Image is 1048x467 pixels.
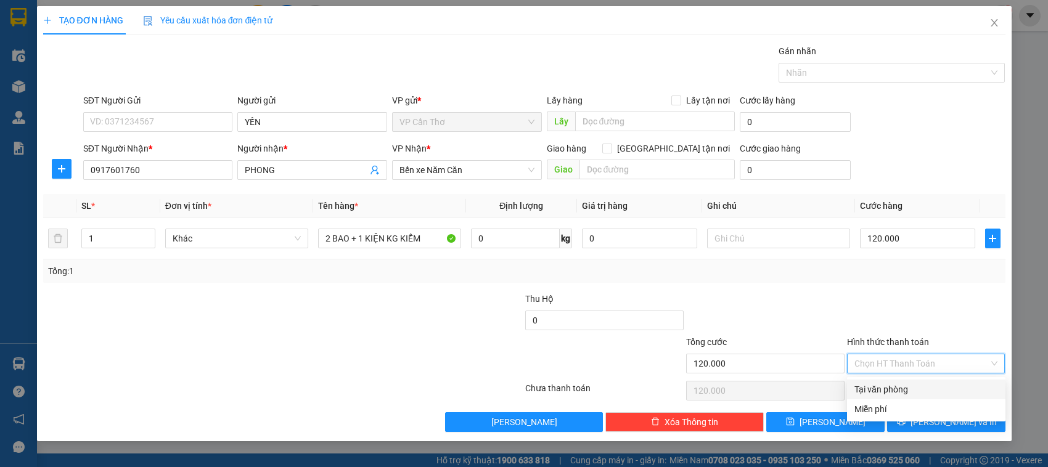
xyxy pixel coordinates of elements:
span: SL [81,201,91,211]
input: Dọc đường [575,112,735,131]
label: Cước lấy hàng [740,95,795,105]
span: Tổng cước [686,337,727,347]
div: Miễn phí [854,402,998,416]
span: Tên hàng [318,201,358,211]
div: Người nhận [237,142,387,155]
div: SĐT Người Gửi [83,94,233,107]
span: VP Cần Thơ [399,113,534,131]
span: Yêu cầu xuất hóa đơn điện tử [143,15,273,25]
div: Tổng: 1 [48,264,405,278]
span: TẠO ĐƠN HÀNG [43,15,123,25]
input: Dọc đường [579,160,735,179]
span: Đơn vị tính [165,201,211,211]
label: Gán nhãn [779,46,816,56]
div: Người gửi [237,94,387,107]
span: Giao hàng [547,144,586,153]
span: Cước hàng [860,201,903,211]
li: 02839.63.63.63 [6,43,235,58]
input: VD: Bàn, Ghế [318,229,461,248]
button: save[PERSON_NAME] [766,412,885,432]
input: Cước lấy hàng [740,112,851,132]
label: Hình thức thanh toán [847,337,929,347]
span: printer [897,417,906,427]
span: phone [71,45,81,55]
span: plus [43,16,52,25]
b: GỬI : VP Cần Thơ [6,77,137,97]
span: Giao [547,160,579,179]
div: VP gửi [392,94,542,107]
img: icon [143,16,153,26]
span: delete [651,417,660,427]
div: Chưa thanh toán [524,381,685,403]
span: Lấy [547,112,575,131]
span: Lấy tận nơi [681,94,735,107]
button: printer[PERSON_NAME] và In [887,412,1005,432]
button: deleteXóa Thông tin [605,412,764,432]
span: Bến xe Năm Căn [399,161,534,179]
span: Thu Hộ [525,294,554,304]
span: close [989,18,999,28]
b: [PERSON_NAME] [71,8,174,23]
li: 85 [PERSON_NAME] [6,27,235,43]
div: SĐT Người Nhận [83,142,233,155]
span: [PERSON_NAME] và In [911,415,997,429]
button: delete [48,229,68,248]
span: user-add [370,165,380,175]
button: [PERSON_NAME] [445,412,604,432]
button: plus [985,229,1001,248]
span: [PERSON_NAME] [800,415,866,429]
span: plus [986,233,1000,243]
span: Định lượng [499,201,543,211]
button: plus [52,159,72,179]
input: 0 [582,229,697,248]
button: Close [977,6,1012,41]
span: environment [71,30,81,39]
span: Giá trị hàng [582,201,628,211]
div: Tại văn phòng [854,383,998,396]
span: Xóa Thông tin [665,415,718,429]
span: [PERSON_NAME] [491,415,557,429]
span: plus [52,164,71,174]
span: [GEOGRAPHIC_DATA] tận nơi [612,142,735,155]
span: save [786,417,795,427]
span: Lấy hàng [547,95,583,105]
th: Ghi chú [702,194,855,218]
label: Cước giao hàng [740,144,801,153]
span: kg [560,229,572,248]
input: Cước giao hàng [740,160,851,180]
input: Ghi Chú [707,229,850,248]
span: Khác [173,229,301,248]
span: VP Nhận [392,144,427,153]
